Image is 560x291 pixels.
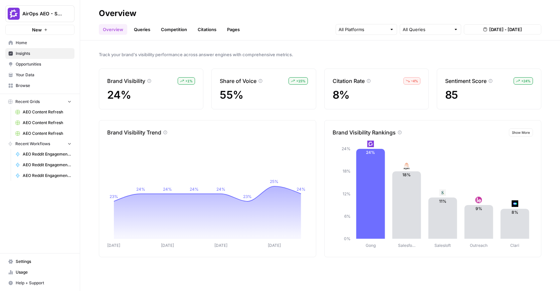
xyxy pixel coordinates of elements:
tspan: 24% [216,187,225,192]
button: Show More [509,128,533,136]
tspan: Salesfo… [398,243,415,248]
a: Opportunities [5,59,74,70]
span: 8% [333,88,350,101]
span: AEO Content Refresh [23,109,71,115]
a: AEO Content Refresh [12,117,74,128]
span: [DATE] - [DATE] [489,26,522,33]
span: – 4 % [411,78,418,84]
img: AirOps AEO - Single Brand (Gong) Logo [8,8,20,20]
span: Your Data [16,72,71,78]
span: + 15 % [296,78,306,84]
span: Settings [16,259,71,265]
span: AEO Reddit Engagement - Fork [23,162,71,168]
span: Opportunities [16,61,71,67]
a: Your Data [5,70,74,80]
text: 11% [439,199,446,204]
tspan: 24% [136,187,145,192]
a: AEO Reddit Engagement - Fork [12,160,74,170]
input: All Platforms [339,26,387,33]
tspan: 0% [344,236,350,241]
text: 24% [366,150,375,155]
tspan: 24% [163,187,172,192]
a: AEO Reddit Engagement - Fork [12,170,74,181]
span: Browse [16,83,71,89]
span: Show More [512,130,530,135]
tspan: 6% [344,214,350,219]
a: Competition [157,24,191,35]
button: Help + Support [5,278,74,288]
p: Sentiment Score [445,77,487,85]
tspan: [DATE] [214,243,227,248]
span: 85 [445,88,458,101]
tspan: 23% [110,194,118,199]
span: New [32,26,42,33]
span: Insights [16,51,71,57]
span: Usage [16,269,71,275]
tspan: Outreach [470,243,488,248]
p: Brand Visibility [107,77,145,85]
a: Overview [99,24,127,35]
span: Recent Workflows [15,141,50,147]
text: 8% [512,210,518,215]
span: Home [16,40,71,46]
span: Help + Support [16,280,71,286]
span: + 24 % [521,78,531,84]
img: h6qlr8a97mop4asab8l5qtldq2wv [512,200,518,207]
span: + 1 % [185,78,193,84]
span: AirOps AEO - Single Brand (Gong) [22,10,63,17]
span: AEO Reddit Engagement - Fork [23,151,71,157]
span: 24% [107,88,131,101]
span: AEO Reddit Engagement - Fork [23,173,71,179]
text: 9% [476,206,482,211]
p: Citation Rate [333,77,365,85]
button: [DATE] - [DATE] [464,24,541,34]
img: vpq3xj2nnch2e2ivhsgwmf7hbkjf [439,189,446,196]
p: Brand Visibility Trend [107,128,161,136]
button: New [5,25,74,35]
tspan: Salesloft [434,243,451,248]
tspan: [DATE] [268,243,281,248]
a: Insights [5,48,74,59]
span: AEO Content Refresh [23,120,71,126]
tspan: 12% [342,191,350,196]
img: w5j8drkl6vorx9oircl0z03rjk9p [476,197,482,203]
img: e001jt87q6ctylcrzboubucy6uux [403,163,410,170]
span: 55% [220,88,243,101]
button: Recent Grids [5,97,74,107]
tspan: 23% [243,194,252,199]
tspan: 24% [297,187,306,192]
a: Citations [194,24,220,35]
tspan: [DATE] [107,243,120,248]
input: All Queries [403,26,451,33]
a: Home [5,37,74,48]
tspan: 25% [270,179,278,184]
tspan: 24% [341,146,350,151]
div: Overview [99,8,136,19]
a: AEO Content Refresh [12,128,74,139]
a: Queries [130,24,154,35]
tspan: 18% [342,169,350,174]
button: Recent Workflows [5,139,74,149]
p: Share of Voice [220,77,256,85]
a: AEO Reddit Engagement - Fork [12,149,74,160]
span: AEO Content Refresh [23,130,71,136]
a: Settings [5,256,74,267]
span: Track your brand's visibility performance across answer engines with comprehensive metrics. [99,51,541,58]
tspan: [DATE] [161,243,174,248]
a: Browse [5,80,74,91]
a: Pages [223,24,244,35]
button: Workspace: AirOps AEO - Single Brand (Gong) [5,5,74,22]
img: w6cjb6u2gvpdnjw72qw8i2q5f3eb [367,140,374,147]
tspan: Gong [366,243,376,248]
p: Brand Visibility Rankings [333,128,396,136]
tspan: 24% [190,187,199,192]
tspan: Clari [510,243,519,248]
a: Usage [5,267,74,278]
a: AEO Content Refresh [12,107,74,117]
text: 18% [402,172,411,177]
span: Recent Grids [15,99,40,105]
